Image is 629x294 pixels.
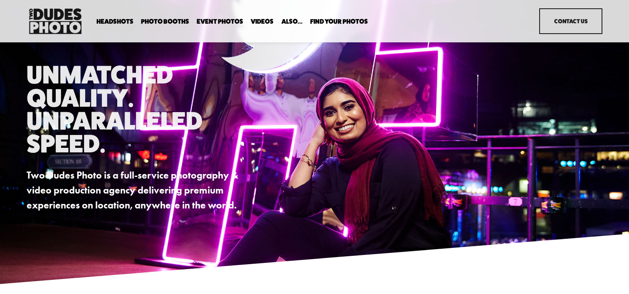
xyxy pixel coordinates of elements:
img: Two Dudes Photo | Headshots, Portraits &amp; Photo Booths [27,6,84,36]
strong: Two Dudes Photo is a full-service photography & video production agency delivering premium experi... [27,169,240,211]
span: Photo Booths [141,18,189,25]
span: Headshots [96,18,133,25]
a: folder dropdown [96,17,133,25]
h1: Unmatched Quality. Unparalleled Speed. [27,63,240,155]
a: Event Photos [197,17,243,25]
a: folder dropdown [310,17,368,25]
a: folder dropdown [141,17,189,25]
a: folder dropdown [281,17,303,25]
a: Contact Us [539,8,602,34]
span: Find Your Photos [310,18,368,25]
span: Also... [281,18,303,25]
a: Videos [251,17,274,25]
